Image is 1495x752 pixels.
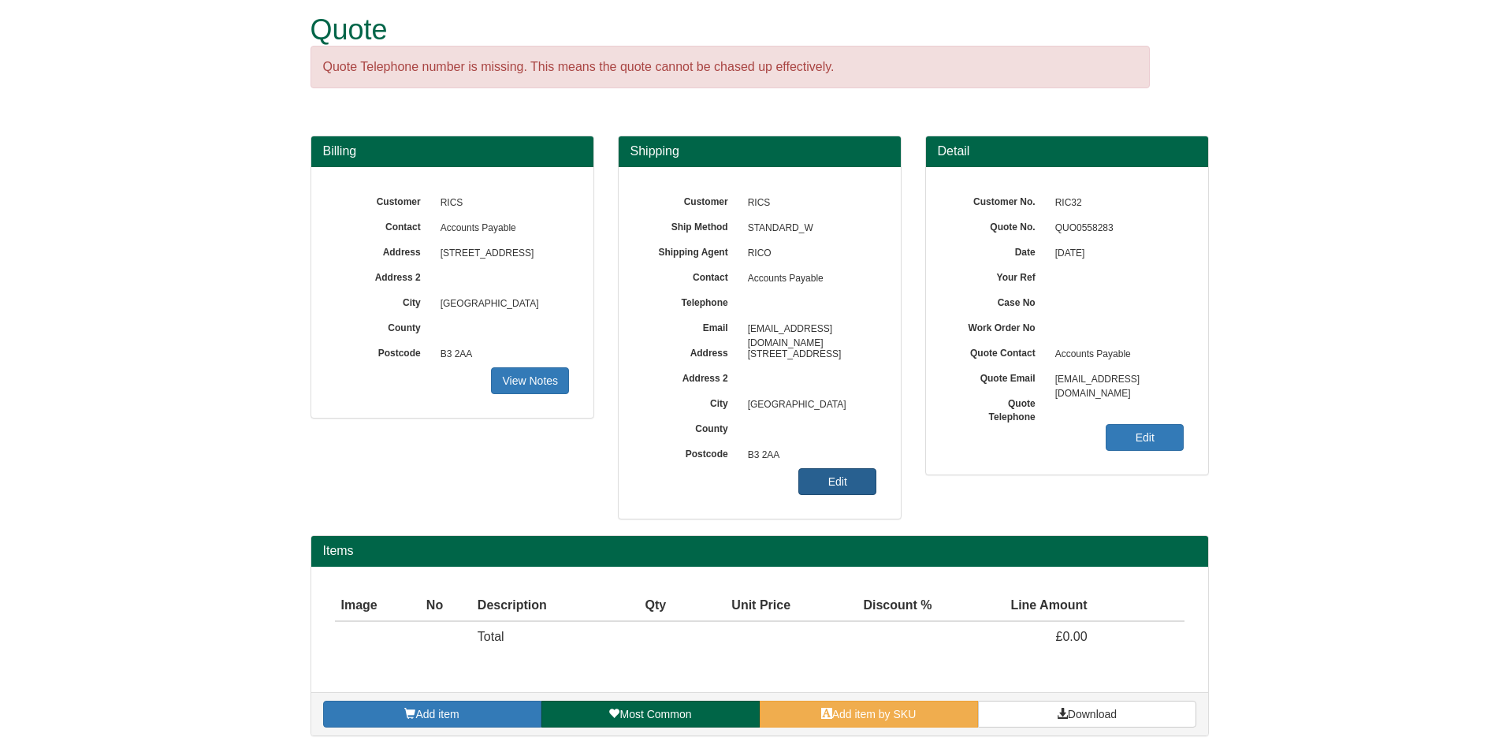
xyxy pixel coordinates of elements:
[471,621,614,653] td: Total
[938,144,1196,158] h3: Detail
[642,241,740,259] label: Shipping Agent
[1056,630,1088,643] span: £0.00
[642,342,740,360] label: Address
[642,266,740,285] label: Contact
[950,216,1047,234] label: Quote No.
[642,367,740,385] label: Address 2
[433,191,570,216] span: RICS
[619,708,691,720] span: Most Common
[491,367,569,394] a: View Notes
[740,317,877,342] span: [EMAIL_ADDRESS][DOMAIN_NAME]
[740,241,877,266] span: RICO
[642,191,740,209] label: Customer
[630,144,889,158] h3: Shipping
[323,144,582,158] h3: Billing
[433,216,570,241] span: Accounts Payable
[832,708,917,720] span: Add item by SKU
[798,468,876,495] a: Edit
[642,292,740,310] label: Telephone
[335,590,420,622] th: Image
[433,241,570,266] span: [STREET_ADDRESS]
[335,342,433,360] label: Postcode
[1047,367,1184,393] span: [EMAIL_ADDRESS][DOMAIN_NAME]
[642,317,740,335] label: Email
[1047,216,1184,241] span: QUO0558283
[433,342,570,367] span: B3 2AA
[311,14,1150,46] h1: Quote
[1047,241,1184,266] span: [DATE]
[740,342,877,367] span: [STREET_ADDRESS]
[950,191,1047,209] label: Customer No.
[978,701,1196,728] a: Download
[950,292,1047,310] label: Case No
[614,590,672,622] th: Qty
[950,241,1047,259] label: Date
[950,342,1047,360] label: Quote Contact
[415,708,459,720] span: Add item
[1068,708,1117,720] span: Download
[950,317,1047,335] label: Work Order No
[740,191,877,216] span: RICS
[335,292,433,310] label: City
[642,443,740,461] label: Postcode
[335,241,433,259] label: Address
[1047,342,1184,367] span: Accounts Payable
[740,216,877,241] span: STANDARD_W
[1047,191,1184,216] span: RIC32
[323,544,1196,558] h2: Items
[420,590,471,622] th: No
[1106,424,1184,451] a: Edit
[939,590,1094,622] th: Line Amount
[433,292,570,317] span: [GEOGRAPHIC_DATA]
[672,590,797,622] th: Unit Price
[335,266,433,285] label: Address 2
[950,266,1047,285] label: Your Ref
[642,393,740,411] label: City
[311,46,1150,89] div: Quote Telephone number is missing. This means the quote cannot be chased up effectively.
[950,367,1047,385] label: Quote Email
[797,590,939,622] th: Discount %
[740,393,877,418] span: [GEOGRAPHIC_DATA]
[471,590,614,622] th: Description
[740,443,877,468] span: B3 2AA
[642,216,740,234] label: Ship Method
[335,191,433,209] label: Customer
[335,216,433,234] label: Contact
[335,317,433,335] label: County
[642,418,740,436] label: County
[950,393,1047,424] label: Quote Telephone
[740,266,877,292] span: Accounts Payable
